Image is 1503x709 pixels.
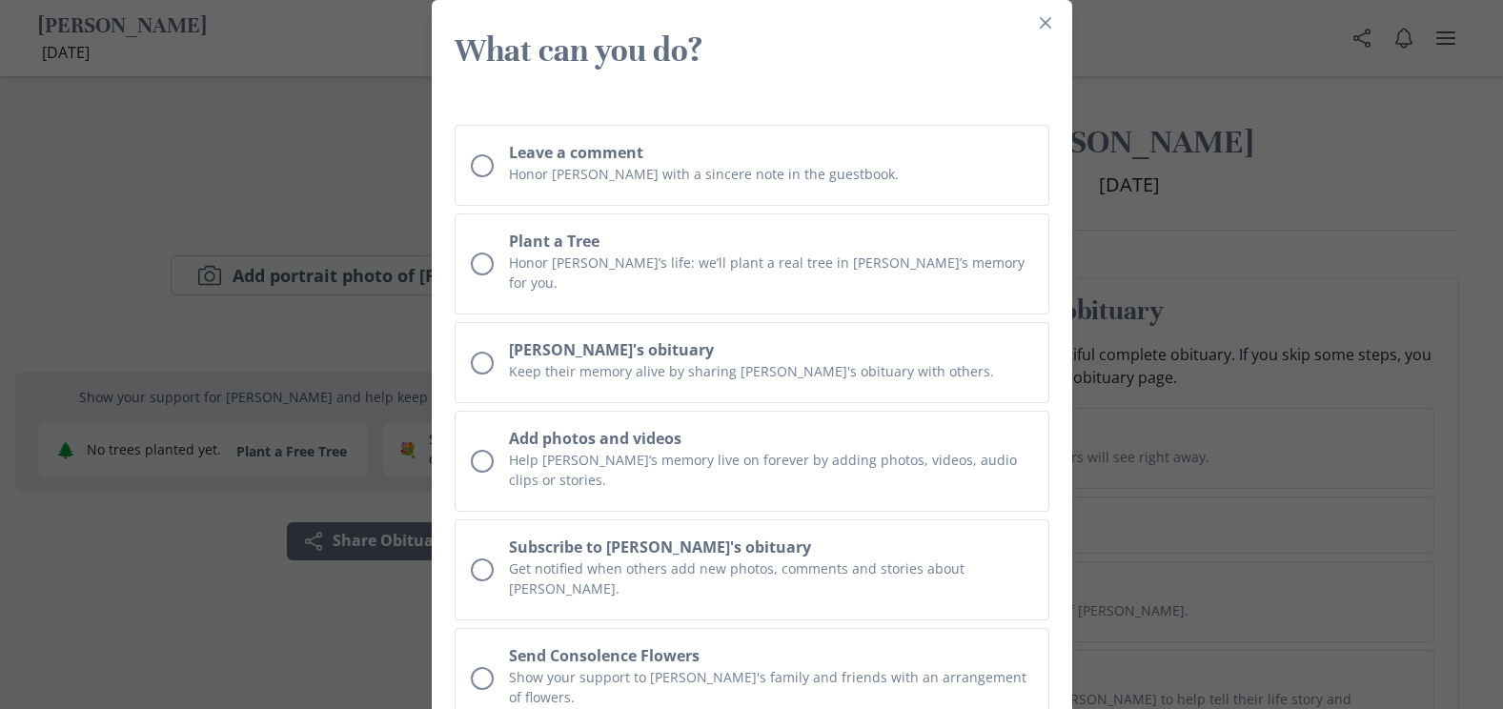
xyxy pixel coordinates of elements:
[509,338,1033,361] h2: [PERSON_NAME]'s obituary
[455,519,1049,620] button: Subscribe to [PERSON_NAME]'s obituaryGet notified when others add new photos, comments and storie...
[471,667,494,690] div: Unchecked circle
[471,450,494,473] div: Unchecked circle
[471,253,494,275] div: Unchecked circle
[471,154,494,177] div: Unchecked circle
[509,230,1033,253] h2: Plant a Tree
[471,352,494,375] div: Unchecked circle
[509,253,1033,293] p: Honor [PERSON_NAME]’s life: we’ll plant a real tree in [PERSON_NAME]’s memory for you.
[455,213,1049,314] button: Plant a TreeHonor [PERSON_NAME]’s life: we’ll plant a real tree in [PERSON_NAME]’s memory for you.
[509,558,1033,598] p: Get notified when others add new photos, comments and stories about [PERSON_NAME].
[509,164,1033,184] p: Honor [PERSON_NAME] with a sincere note in the guestbook.
[509,427,1033,450] h2: Add photos and videos
[455,125,1049,206] button: Leave a commentHonor [PERSON_NAME] with a sincere note in the guestbook.
[509,450,1033,490] p: Help [PERSON_NAME]‘s memory live on forever by adding photos, videos, audio clips or stories.
[455,30,1049,71] h3: What can you do?
[509,141,1033,164] h2: Leave a comment
[509,644,1033,667] h2: Send Consolence Flowers
[509,667,1033,707] p: Show your support to [PERSON_NAME]'s family and friends with an arrangement of flowers.
[471,558,494,581] div: Unchecked circle
[509,361,1033,381] p: Keep their memory alive by sharing [PERSON_NAME]'s obituary with others.
[455,411,1049,512] button: Add photos and videosHelp [PERSON_NAME]‘s memory live on forever by adding photos, videos, audio ...
[509,536,1033,558] h2: Subscribe to [PERSON_NAME]'s obituary
[1030,8,1061,38] button: Close
[455,322,1049,403] button: [PERSON_NAME]'s obituaryKeep their memory alive by sharing [PERSON_NAME]'s obituary with others.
